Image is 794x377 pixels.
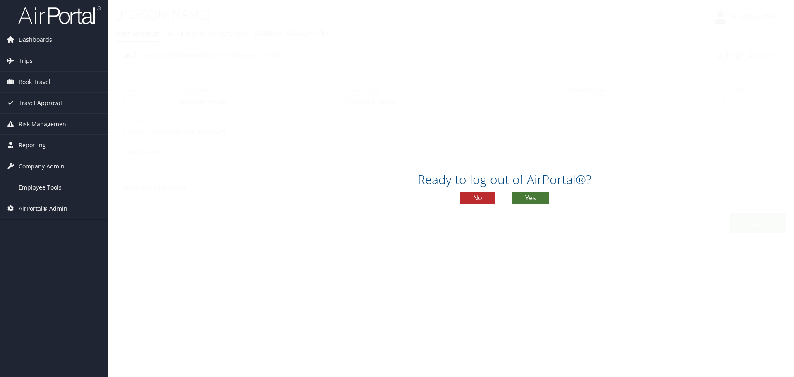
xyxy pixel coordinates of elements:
[512,192,549,204] button: Yes
[19,29,52,50] span: Dashboards
[19,93,62,113] span: Travel Approval
[19,50,33,71] span: Trips
[18,5,101,25] img: airportal-logo.png
[19,198,67,219] span: AirPortal® Admin
[19,72,50,92] span: Book Travel
[460,192,495,204] button: No
[19,156,65,177] span: Company Admin
[19,114,68,134] span: Risk Management
[19,177,62,198] span: Employee Tools
[19,135,46,156] span: Reporting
